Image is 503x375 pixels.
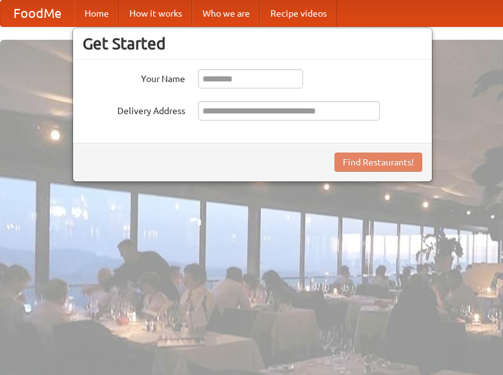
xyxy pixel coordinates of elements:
[260,1,337,26] a: Recipe videos
[1,1,74,26] a: FoodMe
[74,1,119,26] a: Home
[334,153,422,172] button: Find Restaurants!
[192,1,260,26] a: Who we are
[119,1,192,26] a: How it works
[83,34,422,53] h3: Get Started
[83,101,185,117] label: Delivery Address
[83,69,185,85] label: Your Name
